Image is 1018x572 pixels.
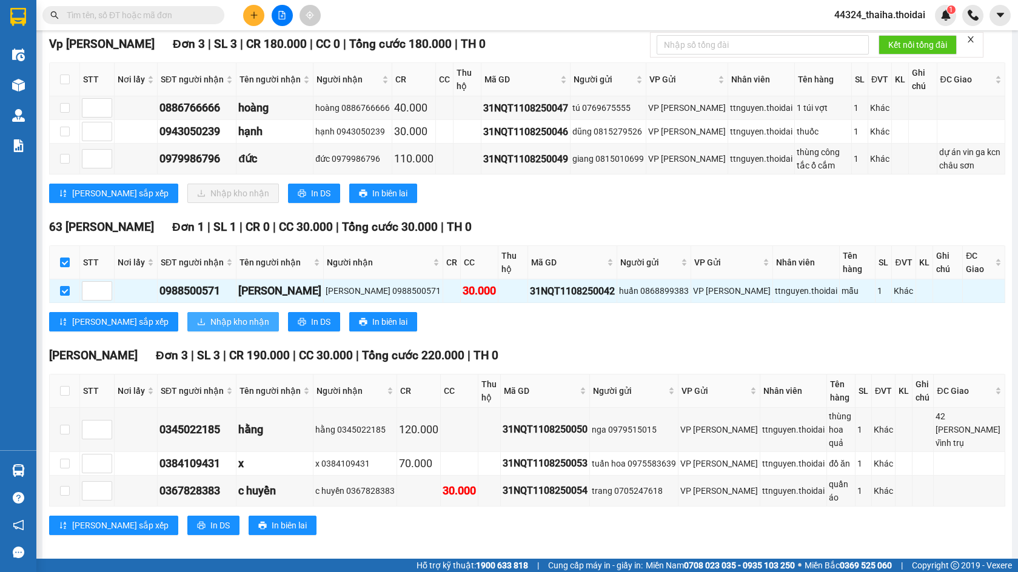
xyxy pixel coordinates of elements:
th: Ghi chú [933,246,963,279]
th: Nhân viên [728,63,795,96]
img: solution-icon [12,139,25,152]
td: VP Nguyễn Quốc Trị [678,408,760,452]
button: file-add [272,5,293,26]
th: Nhân viên [760,374,827,408]
td: hằng [236,408,313,452]
th: ĐVT [868,63,892,96]
span: Tổng cước 180.000 [349,37,452,51]
span: TH 0 [461,37,486,51]
th: SL [852,63,868,96]
button: printerIn DS [288,312,340,331]
th: SL [856,374,872,408]
div: ttnguyen.thoidai [762,457,825,470]
span: Người nhận [316,73,380,86]
span: CR 180.000 [246,37,307,51]
div: hằng 0345022185 [315,423,395,436]
td: VP Nguyễn Quốc Trị [646,120,728,144]
span: [PERSON_NAME] sắp xếp [72,519,169,532]
td: 0384109431 [158,452,236,476]
td: 0367828383 [158,476,236,507]
span: In biên lai [372,187,407,200]
button: sort-ascending[PERSON_NAME] sắp xếp [49,184,178,203]
td: nguyễn xuân hinh [236,279,324,303]
span: Vp [PERSON_NAME] [49,37,155,51]
strong: 0708 023 035 - 0935 103 250 [684,560,795,570]
div: 70.000 [399,455,438,472]
div: 0979986796 [159,150,234,167]
td: VP Nguyễn Quốc Trị [646,96,728,120]
span: | [356,348,359,362]
span: CR 190.000 [229,348,290,362]
div: x [238,455,311,472]
td: 31NQT1108250046 [481,120,571,144]
th: Nhân viên [773,246,840,279]
td: hạnh [236,120,313,144]
div: 31NQT1108250053 [503,456,588,471]
span: | [343,37,346,51]
strong: 1900 633 818 [476,560,528,570]
span: aim [306,11,314,19]
td: VP Nguyễn Quốc Trị [678,476,760,507]
div: 30.000 [394,123,434,140]
span: TH 0 [474,348,498,362]
span: Người gửi [620,256,678,269]
div: [PERSON_NAME] 0988500571 [326,284,441,298]
span: ⚪️ [798,563,802,568]
th: CC [436,63,454,96]
img: logo-vxr [10,8,26,26]
span: 63 [PERSON_NAME] [49,220,154,234]
span: SL 3 [214,37,237,51]
strong: 0369 525 060 [840,560,892,570]
span: CC 30.000 [299,348,353,362]
th: Thu hộ [454,63,481,96]
td: 0345022185 [158,408,236,452]
span: Tổng cước 220.000 [362,348,464,362]
span: ĐC Giao [937,384,993,397]
span: Tổng cước 30.000 [342,220,438,234]
span: sort-ascending [59,318,67,327]
span: | [273,220,276,234]
span: printer [298,318,306,327]
span: Cung cấp máy in - giấy in: [548,559,643,572]
div: 0367828383 [159,482,234,499]
span: In DS [311,315,330,328]
div: 1 [857,457,869,470]
span: Increase Value [98,482,112,491]
span: CC 0 [316,37,340,51]
td: 31NQT1108250049 [481,144,571,175]
div: hằng [238,421,311,438]
img: warehouse-icon [12,48,25,61]
span: Increase Value [98,150,112,159]
div: hạnh [238,123,311,140]
span: copyright [951,561,959,570]
th: CR [443,246,461,279]
button: sort-ascending[PERSON_NAME] sắp xếp [49,516,178,535]
span: Decrease Value [98,291,112,300]
div: 30.000 [463,282,496,299]
td: x [236,452,313,476]
span: | [441,220,444,234]
div: 31NQT1108250047 [483,101,568,116]
span: [PERSON_NAME] sắp xếp [72,187,169,200]
input: Nhập số tổng đài [657,35,869,55]
span: | [901,559,903,572]
span: Nơi lấy [118,73,145,86]
span: down [102,465,109,472]
span: | [207,220,210,234]
div: Khác [870,101,889,115]
th: KL [896,374,913,408]
span: Miền Bắc [805,559,892,572]
div: VP [PERSON_NAME] [648,152,726,165]
span: printer [197,521,206,531]
div: VP [PERSON_NAME] [680,484,758,497]
span: Đơn 3 [173,37,205,51]
td: VP Nguyễn Quốc Trị [678,452,760,476]
span: Decrease Value [98,464,112,473]
div: thùng công tắc ổ cắm [797,145,849,172]
span: Người nhận [327,256,430,269]
div: VP [PERSON_NAME] [648,101,726,115]
span: message [13,547,24,558]
span: Kết nối tổng đài [888,38,947,52]
td: 31NQT1108250053 [501,452,590,476]
span: In biên lai [372,315,407,328]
